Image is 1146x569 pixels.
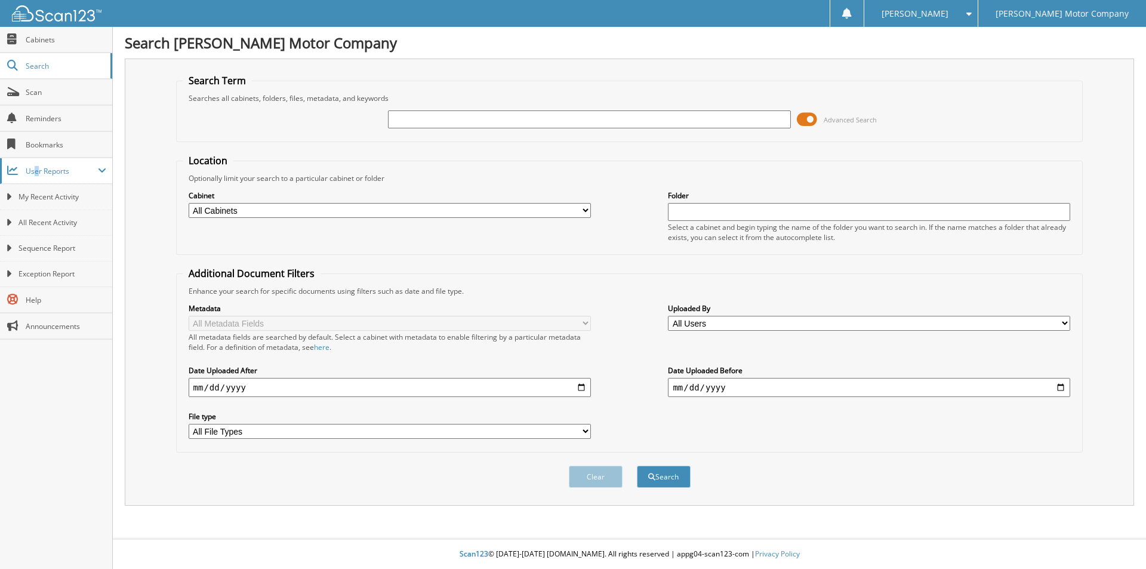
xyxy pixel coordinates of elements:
[125,33,1134,53] h1: Search [PERSON_NAME] Motor Company
[26,113,106,124] span: Reminders
[668,190,1070,201] label: Folder
[183,154,233,167] legend: Location
[26,140,106,150] span: Bookmarks
[460,549,488,559] span: Scan123
[189,365,591,376] label: Date Uploaded After
[183,267,321,280] legend: Additional Document Filters
[189,190,591,201] label: Cabinet
[26,295,106,305] span: Help
[755,549,800,559] a: Privacy Policy
[824,115,877,124] span: Advanced Search
[668,378,1070,397] input: end
[996,10,1129,17] span: [PERSON_NAME] Motor Company
[189,378,591,397] input: start
[668,303,1070,313] label: Uploaded By
[882,10,948,17] span: [PERSON_NAME]
[668,222,1070,242] div: Select a cabinet and begin typing the name of the folder you want to search in. If the name match...
[1086,512,1146,569] iframe: Chat Widget
[189,332,591,352] div: All metadata fields are searched by default. Select a cabinet with metadata to enable filtering b...
[183,173,1077,183] div: Optionally limit your search to a particular cabinet or folder
[19,217,106,228] span: All Recent Activity
[314,342,329,352] a: here
[26,321,106,331] span: Announcements
[569,466,623,488] button: Clear
[19,269,106,279] span: Exception Report
[668,365,1070,376] label: Date Uploaded Before
[189,303,591,313] label: Metadata
[19,243,106,254] span: Sequence Report
[26,61,104,71] span: Search
[637,466,691,488] button: Search
[183,286,1077,296] div: Enhance your search for specific documents using filters such as date and file type.
[183,93,1077,103] div: Searches all cabinets, folders, files, metadata, and keywords
[26,166,98,176] span: User Reports
[26,35,106,45] span: Cabinets
[183,74,252,87] legend: Search Term
[26,87,106,97] span: Scan
[19,192,106,202] span: My Recent Activity
[189,411,591,422] label: File type
[12,5,101,21] img: scan123-logo-white.svg
[113,540,1146,569] div: © [DATE]-[DATE] [DOMAIN_NAME]. All rights reserved | appg04-scan123-com |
